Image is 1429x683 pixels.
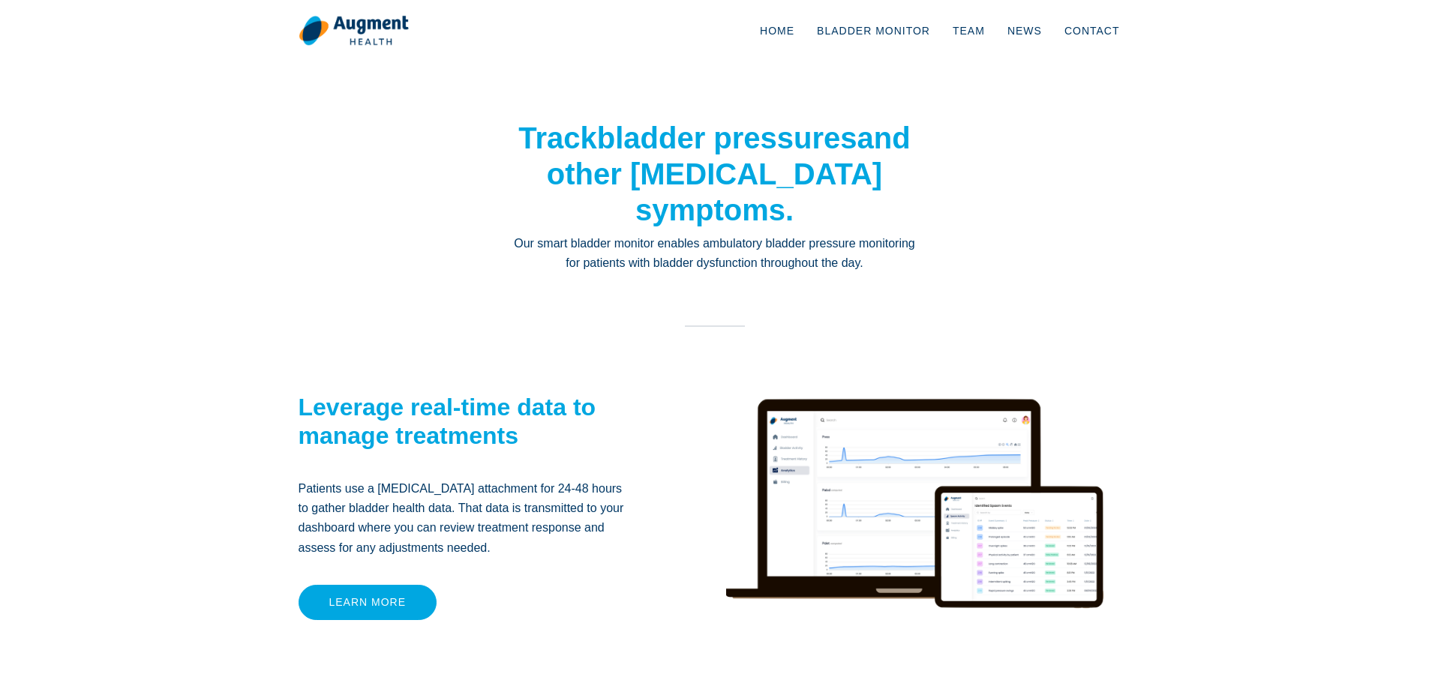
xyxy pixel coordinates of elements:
[512,120,917,228] h1: Track and other [MEDICAL_DATA] symptoms.
[806,6,941,55] a: Bladder Monitor
[1053,6,1131,55] a: Contact
[512,234,917,274] p: Our smart bladder monitor enables ambulatory bladder pressure monitoring for patients with bladde...
[597,121,857,154] strong: bladder pressures
[749,6,806,55] a: Home
[299,585,437,620] a: Learn more
[941,6,996,55] a: Team
[996,6,1053,55] a: News
[299,479,632,559] p: Patients use a [MEDICAL_DATA] attachment for 24-48 hours to gather bladder health data. That data...
[299,15,409,46] img: logo
[299,393,632,451] h2: Leverage real-time data to manage treatments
